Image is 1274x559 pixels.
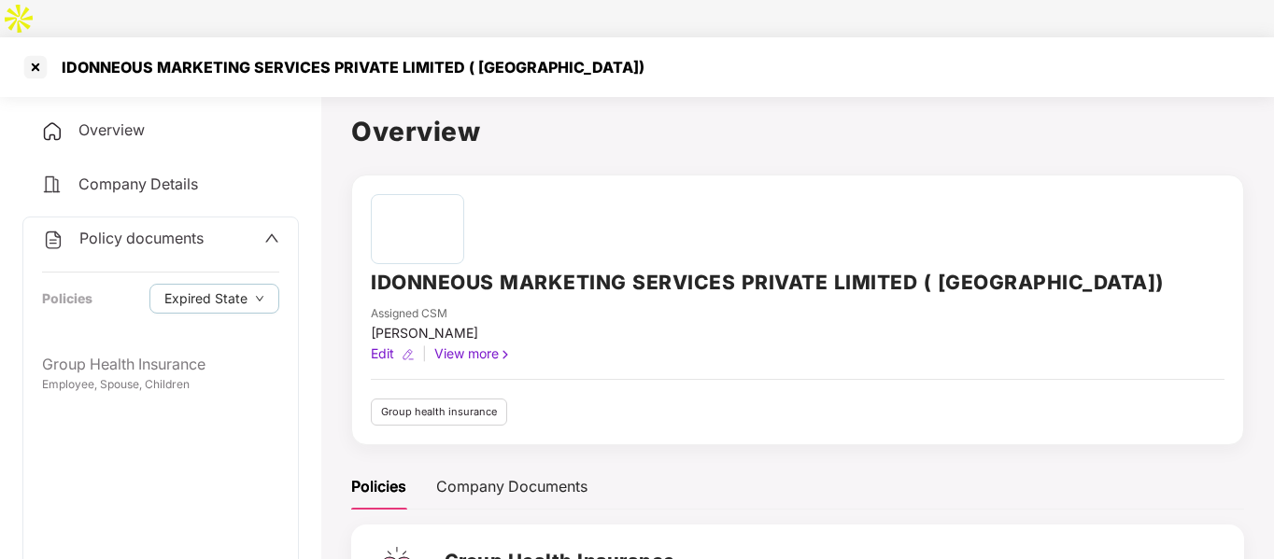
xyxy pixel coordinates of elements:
[79,229,204,247] span: Policy documents
[371,323,478,343] div: [PERSON_NAME]
[351,475,406,498] div: Policies
[371,398,507,426] div: Group health insurance
[255,294,264,304] span: down
[418,343,431,364] div: |
[402,348,415,361] img: editIcon
[41,174,64,196] img: svg+xml;base64,PHN2ZyB4bWxucz0iaHR0cDovL3d3dy53My5vcmcvMjAwMC9zdmciIHdpZHRoPSIyNCIgaGVpZ2h0PSIyNC...
[42,353,279,376] div: Group Health Insurance
[164,288,248,309] span: Expired State
[41,120,64,143] img: svg+xml;base64,PHN2ZyB4bWxucz0iaHR0cDovL3d3dy53My5vcmcvMjAwMC9zdmciIHdpZHRoPSIyNCIgaGVpZ2h0PSIyNC...
[367,343,398,364] div: Edit
[371,267,1164,298] h2: IDONNEOUS MARKETING SERVICES PRIVATE LIMITED ( [GEOGRAPHIC_DATA])
[499,348,512,361] img: rightIcon
[431,343,516,364] div: View more
[351,111,1244,152] h1: Overview
[42,288,92,309] div: Policies
[371,305,478,323] div: Assigned CSM
[42,229,64,251] img: svg+xml;base64,PHN2ZyB4bWxucz0iaHR0cDovL3d3dy53My5vcmcvMjAwMC9zdmciIHdpZHRoPSIyNCIgaGVpZ2h0PSIyNC...
[78,120,145,139] span: Overview
[50,58,644,77] div: IDONNEOUS MARKETING SERVICES PRIVATE LIMITED ( [GEOGRAPHIC_DATA])
[149,284,279,314] button: Expired Statedown
[436,475,587,498] div: Company Documents
[264,231,279,245] span: up
[78,175,198,193] span: Company Details
[42,376,279,394] div: Employee, Spouse, Children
